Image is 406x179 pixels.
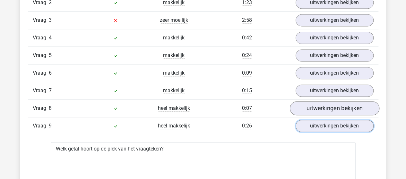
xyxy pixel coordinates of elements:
[33,52,49,59] span: Vraag
[163,35,185,41] span: makkelijk
[33,87,49,94] span: Vraag
[242,87,252,94] span: 0:15
[163,87,185,94] span: makkelijk
[33,104,49,112] span: Vraag
[33,34,49,42] span: Vraag
[163,52,185,59] span: makkelijk
[49,17,52,23] span: 3
[296,67,374,79] a: uitwerkingen bekijken
[242,35,252,41] span: 0:42
[49,70,52,76] span: 6
[242,70,252,76] span: 0:09
[242,105,252,111] span: 0:07
[163,70,185,76] span: makkelijk
[49,35,52,41] span: 4
[289,101,379,115] a: uitwerkingen bekijken
[49,105,52,111] span: 8
[242,17,252,23] span: 2:58
[296,120,374,132] a: uitwerkingen bekijken
[33,69,49,77] span: Vraag
[296,32,374,44] a: uitwerkingen bekijken
[49,123,52,129] span: 9
[242,52,252,59] span: 0:24
[49,52,52,58] span: 5
[242,123,252,129] span: 0:26
[49,87,52,94] span: 7
[158,123,190,129] span: heel makkelijk
[33,16,49,24] span: Vraag
[296,85,374,97] a: uitwerkingen bekijken
[296,49,374,61] a: uitwerkingen bekijken
[160,17,188,23] span: zeer moeilijk
[33,122,49,130] span: Vraag
[296,14,374,26] a: uitwerkingen bekijken
[158,105,190,111] span: heel makkelijk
